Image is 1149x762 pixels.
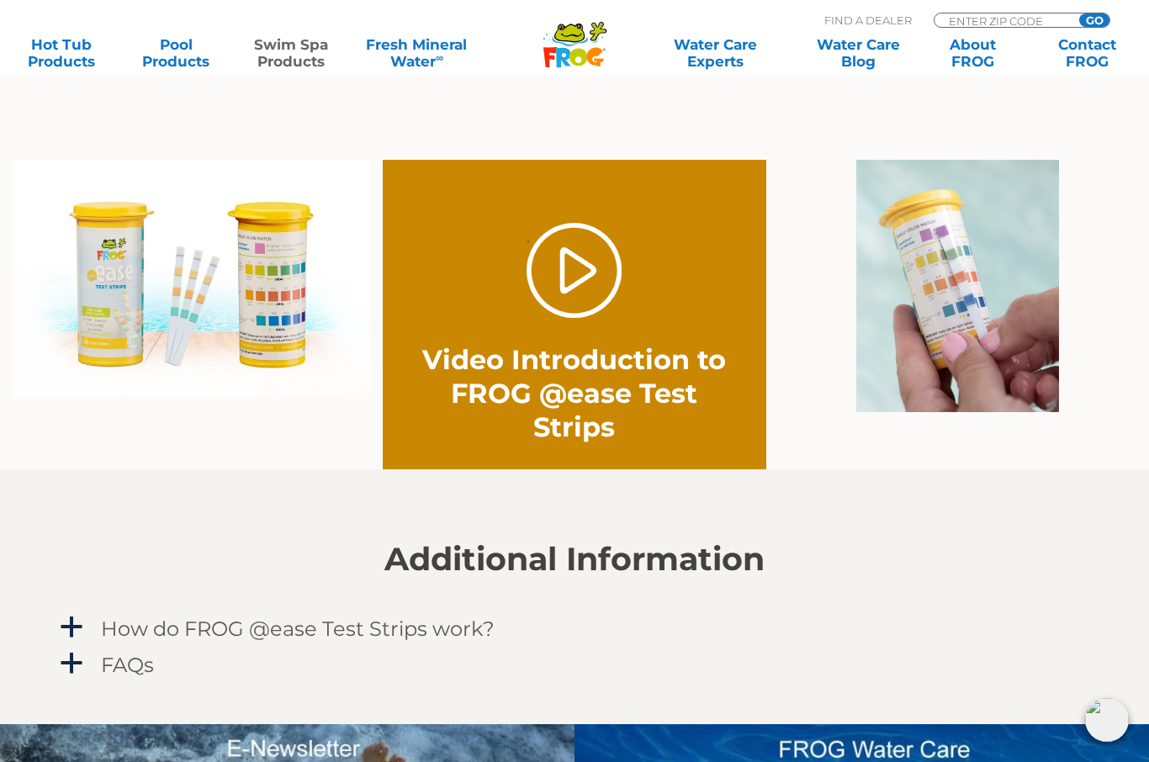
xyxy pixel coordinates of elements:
[436,51,443,64] sup: ∞
[947,13,1061,28] input: Zip Code Form
[101,654,154,676] h4: FAQs
[59,615,84,640] span: a
[813,36,903,70] a: Water CareBlog
[1079,13,1109,27] input: GO
[929,36,1018,70] a: AboutFROG
[643,36,787,70] a: Water CareExperts
[1043,36,1132,70] a: ContactFROG
[57,649,1092,680] a: a FAQs
[246,36,336,70] a: Swim SpaProducts
[1085,698,1129,742] img: openIcon
[59,651,84,676] span: a
[17,36,106,70] a: Hot TubProducts
[361,36,473,70] a: Fresh MineralWater∞
[57,613,1092,644] a: a How do FROG @ease Test Strips work?
[856,160,1059,412] img: @easeTESTstrips
[421,343,728,444] h2: Video Introduction to FROG @ease Test Strips
[13,160,370,399] img: TestStripPoolside
[57,541,1092,578] h2: Additional Information
[131,36,220,70] a: PoolProducts
[824,13,912,28] p: Find A Dealer
[527,223,622,318] a: Play Video
[101,617,495,640] h4: How do FROG @ease Test Strips work?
